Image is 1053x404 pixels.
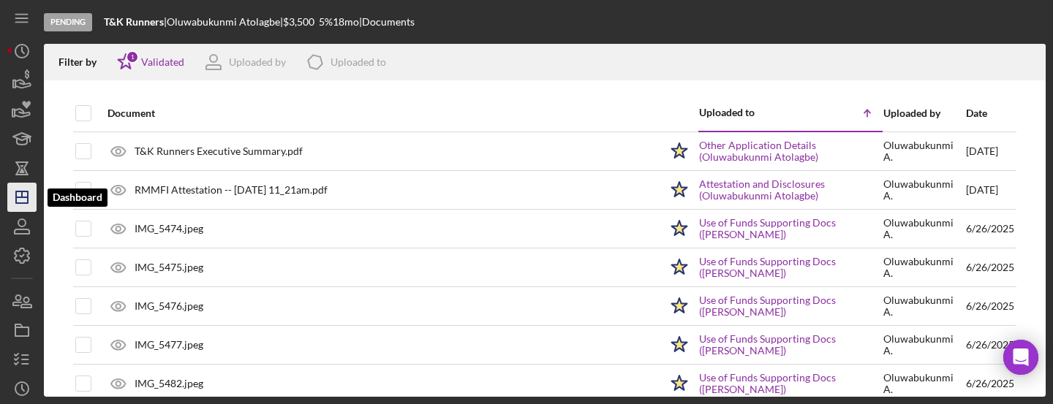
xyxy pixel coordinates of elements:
[135,262,203,273] div: IMG_5475.jpeg
[167,16,283,28] div: Oluwabukunmi Atolagbe |
[966,107,1014,119] div: Date
[135,223,203,235] div: IMG_5474.jpeg
[699,294,882,318] a: Use of Funds Supporting Docs ([PERSON_NAME])
[699,107,790,118] div: Uploaded to
[883,256,965,279] div: Oluwabukunmi A .
[883,217,965,240] div: Oluwabukunmi A .
[699,256,882,279] a: Use of Funds Supporting Docs ([PERSON_NAME])
[135,145,303,157] div: T&K Runners Executive Summary.pdf
[135,378,203,389] div: IMG_5482.jpeg
[966,365,1014,402] div: 6/26/2025
[229,56,286,68] div: Uploaded by
[141,56,184,68] div: Validated
[699,178,882,202] a: Attestation and Disclosures (Oluwabukunmi Atolagbe)
[44,13,92,31] div: Pending
[699,140,882,163] a: Other Application Details (Oluwabukunmi Atolagbe)
[359,16,415,28] div: | Documents
[966,249,1014,286] div: 6/26/2025
[104,16,167,28] div: |
[883,107,965,119] div: Uploaded by
[966,327,1014,363] div: 6/26/2025
[966,288,1014,324] div: 6/26/2025
[966,172,1014,208] div: [DATE]
[58,56,107,68] div: Filter by
[135,184,328,196] div: RMMFI Attestation -- [DATE] 11_21am.pdf
[107,107,660,119] div: Document
[883,372,965,395] div: Oluwabukunmi A .
[883,333,965,357] div: Oluwabukunmi A .
[104,15,164,28] b: T&K Runners
[966,133,1014,170] div: [DATE]
[135,300,203,312] div: IMG_5476.jpeg
[319,16,333,28] div: 5 %
[699,372,882,395] a: Use of Funds Supporting Docs ([PERSON_NAME])
[699,333,882,357] a: Use of Funds Supporting Docs ([PERSON_NAME])
[1003,340,1038,375] div: Open Intercom Messenger
[883,140,965,163] div: Oluwabukunmi A .
[333,16,359,28] div: 18 mo
[135,339,203,351] div: IMG_5477.jpeg
[966,210,1014,247] div: 6/26/2025
[883,294,965,318] div: Oluwabukunmi A .
[699,217,882,240] a: Use of Funds Supporting Docs ([PERSON_NAME])
[331,56,386,68] div: Uploaded to
[883,178,965,202] div: Oluwabukunmi A .
[126,50,139,64] div: 1
[283,16,319,28] div: $3,500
